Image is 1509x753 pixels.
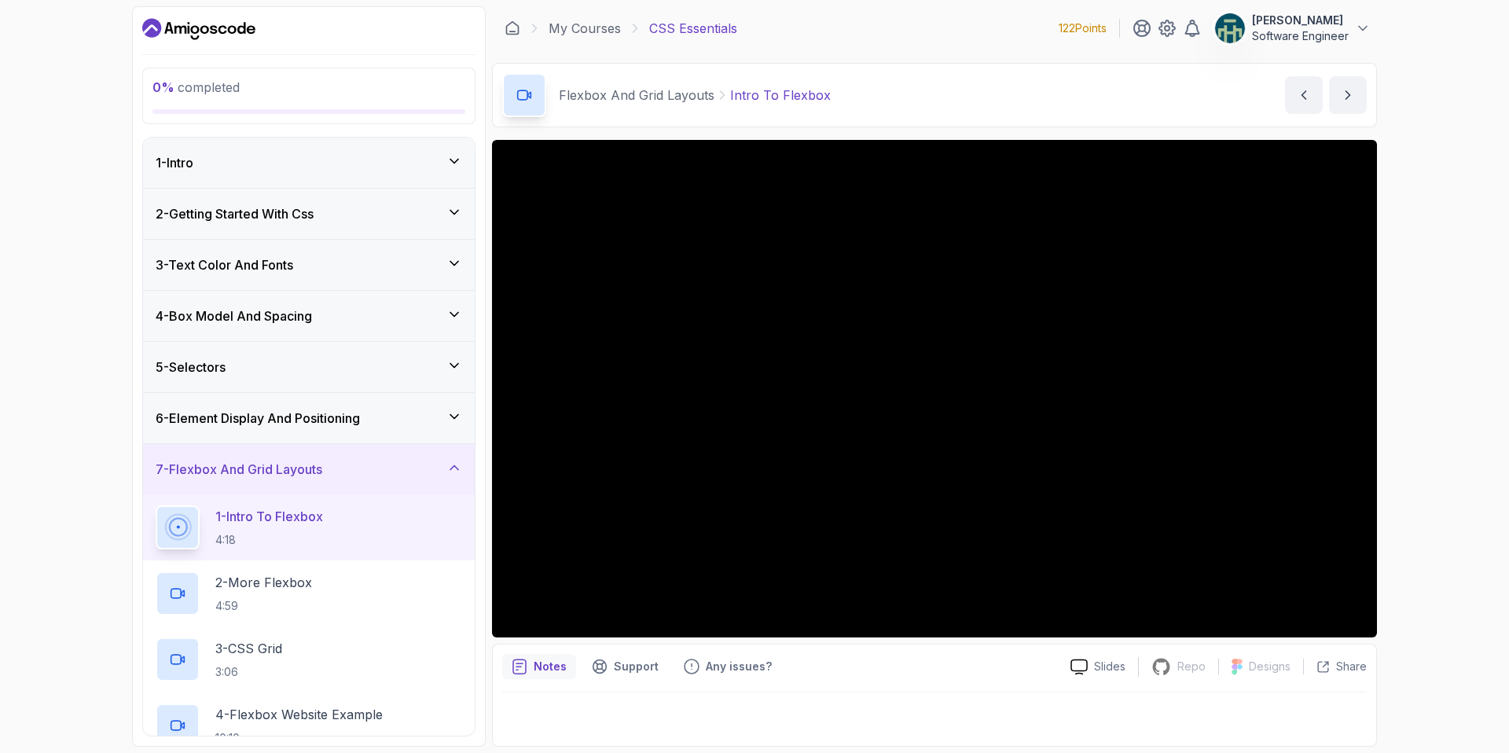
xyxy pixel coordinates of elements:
[215,705,383,724] p: 4 - Flexbox Website Example
[156,460,322,479] h3: 7 - Flexbox And Grid Layouts
[1177,659,1206,674] p: Repo
[1059,20,1107,36] p: 122 Points
[549,19,621,38] a: My Courses
[614,659,659,674] p: Support
[215,507,323,526] p: 1 - Intro To Flexbox
[649,19,737,38] p: CSS Essentials
[143,240,475,290] button: 3-Text Color And Fonts
[156,255,293,274] h3: 3 - Text Color And Fonts
[142,17,255,42] a: Dashboard
[143,138,475,188] button: 1-Intro
[559,86,714,105] p: Flexbox And Grid Layouts
[215,532,323,548] p: 4:18
[502,654,576,679] button: notes button
[143,444,475,494] button: 7-Flexbox And Grid Layouts
[215,664,282,680] p: 3:06
[143,189,475,239] button: 2-Getting Started With Css
[730,86,831,105] p: Intro To Flexbox
[156,153,193,172] h3: 1 - Intro
[215,639,282,658] p: 3 - CSS Grid
[1329,76,1367,114] button: next content
[1215,13,1245,43] img: user profile image
[156,307,312,325] h3: 4 - Box Model And Spacing
[505,20,520,36] a: Dashboard
[1058,659,1138,675] a: Slides
[1336,659,1367,674] p: Share
[156,703,462,747] button: 4-Flexbox Website Example10:10
[215,573,312,592] p: 2 - More Flexbox
[534,659,567,674] p: Notes
[1214,13,1371,44] button: user profile image[PERSON_NAME]Software Engineer
[143,342,475,392] button: 5-Selectors
[492,140,1377,637] iframe: 1 - Intro to Flexbox
[1249,659,1291,674] p: Designs
[1285,76,1323,114] button: previous content
[706,659,772,674] p: Any issues?
[215,598,312,614] p: 4:59
[1303,659,1367,674] button: Share
[156,204,314,223] h3: 2 - Getting Started With Css
[156,505,462,549] button: 1-Intro To Flexbox4:18
[143,291,475,341] button: 4-Box Model And Spacing
[143,393,475,443] button: 6-Element Display And Positioning
[156,637,462,681] button: 3-CSS Grid3:06
[156,409,360,428] h3: 6 - Element Display And Positioning
[1252,28,1349,44] p: Software Engineer
[215,730,383,746] p: 10:10
[152,79,240,95] span: completed
[582,654,668,679] button: Support button
[1094,659,1125,674] p: Slides
[1252,13,1349,28] p: [PERSON_NAME]
[152,79,174,95] span: 0 %
[674,654,781,679] button: Feedback button
[156,358,226,376] h3: 5 - Selectors
[156,571,462,615] button: 2-More Flexbox4:59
